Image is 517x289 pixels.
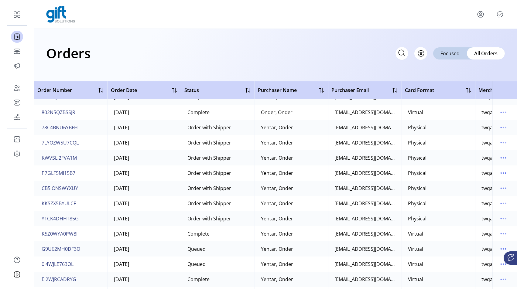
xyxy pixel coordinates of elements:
span: G9U62MH0DF3O [42,245,80,253]
span: 0I4WJLE763OL [42,260,74,268]
button: CB5IONSWYXUY [40,183,79,193]
div: Yentar, Onder [261,124,293,131]
button: K5Z0WYA0PW8I [40,229,79,239]
div: Physical [408,124,426,131]
button: menu [498,138,508,148]
button: menu [498,199,508,208]
div: Complete [187,230,210,237]
td: [DATE] [108,150,181,165]
td: [DATE] [108,226,181,241]
div: [EMAIL_ADDRESS][DOMAIN_NAME] [334,124,395,131]
span: KKSZX5BYULCF [42,200,76,207]
div: [EMAIL_ADDRESS][DOMAIN_NAME] [334,230,395,237]
div: [EMAIL_ADDRESS][DOMAIN_NAME] [334,169,395,177]
button: menu [468,7,495,22]
span: Focused [440,50,460,57]
div: Queued [187,245,206,253]
button: EI2WJRCADRYG [40,274,77,284]
td: [DATE] [108,165,181,181]
div: [EMAIL_ADDRESS][DOMAIN_NAME] [334,109,395,116]
button: 802N5QZBSSJR [40,107,77,117]
div: Queued [187,260,206,268]
button: G9U62MH0DF3O [40,244,81,254]
div: Physical [408,185,426,192]
td: [DATE] [108,241,181,257]
div: Order with Shipper [187,169,231,177]
td: [DATE] [108,181,181,196]
span: 802N5QZBSSJR [42,109,75,116]
td: [DATE] [108,120,181,135]
td: [DATE] [108,135,181,150]
div: Yentar, Onder [261,245,293,253]
td: [DATE] [108,196,181,211]
button: menu [498,259,508,269]
button: menu [498,107,508,117]
div: twqa [481,154,493,161]
td: [DATE] [108,105,181,120]
div: Yentar, Onder [261,200,293,207]
div: [EMAIL_ADDRESS][DOMAIN_NAME] [334,139,395,146]
div: Order with Shipper [187,200,231,207]
button: Filter Button [414,47,427,60]
span: Y1CK4DHHT85G [42,215,79,222]
div: twqa [481,215,493,222]
button: 78C4BNU6YBFH [40,123,79,132]
div: Complete [187,276,210,283]
div: Yentar, Onder [261,169,293,177]
button: menu [498,153,508,163]
button: menu [498,229,508,239]
div: Yentar, Onder [261,230,293,237]
div: twqa [481,245,493,253]
td: [DATE] [108,257,181,272]
div: twqa [481,200,493,207]
button: menu [498,168,508,178]
div: twqa [481,124,493,131]
span: Merchant [478,87,501,94]
td: [DATE] [108,211,181,226]
div: Yentar, Onder [261,139,293,146]
button: KKSZX5BYULCF [40,199,77,208]
div: [EMAIL_ADDRESS][DOMAIN_NAME] [334,245,395,253]
button: Y1CK4DHHT85G [40,214,80,223]
div: Onder, Onder [261,109,293,116]
span: All Orders [474,50,498,57]
span: KWVSLI2FVA1M [42,154,77,161]
div: twqa [481,169,493,177]
div: Yentar, Onder [261,215,293,222]
div: [EMAIL_ADDRESS][DOMAIN_NAME] [334,276,395,283]
div: twqa [481,185,493,192]
div: twqa [481,139,493,146]
img: logo [46,6,75,23]
div: twqa [481,276,493,283]
button: 0I4WJLE763OL [40,259,75,269]
div: Order with Shipper [187,124,231,131]
div: Physical [408,215,426,222]
button: KWVSLI2FVA1M [40,153,78,163]
button: menu [498,244,508,254]
div: Virtual [408,109,423,116]
span: K5Z0WYA0PW8I [42,230,77,237]
div: Physical [408,139,426,146]
div: Physical [408,200,426,207]
div: Virtual [408,245,423,253]
div: Yentar, Onder [261,276,293,283]
button: 7LYOZW5U7CQL [40,138,80,148]
h1: Orders [46,42,91,64]
button: Publisher Panel [495,9,505,19]
td: [DATE] [108,272,181,287]
span: P7GLF5MI15B7 [42,169,75,177]
span: Card Format [405,87,434,94]
div: Physical [408,154,426,161]
span: Purchaser Email [331,87,369,94]
span: Order Date [111,87,137,94]
div: [EMAIL_ADDRESS][DOMAIN_NAME] [334,185,395,192]
span: EI2WJRCADRYG [42,276,76,283]
div: Virtual [408,276,423,283]
div: Yentar, Onder [261,260,293,268]
span: CB5IONSWYXUY [42,185,78,192]
div: [EMAIL_ADDRESS][DOMAIN_NAME] [334,200,395,207]
div: [EMAIL_ADDRESS][DOMAIN_NAME] [334,154,395,161]
div: Focused [433,47,467,59]
div: Virtual [408,260,423,268]
div: twqa [481,260,493,268]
